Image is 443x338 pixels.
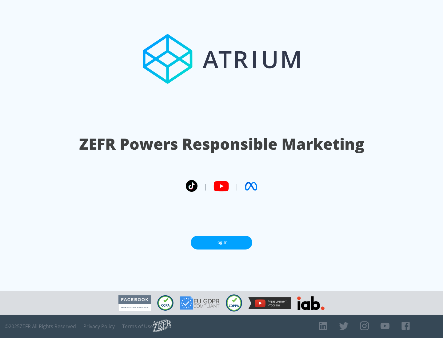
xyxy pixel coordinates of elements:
h1: ZEFR Powers Responsible Marketing [79,133,364,155]
span: | [235,182,239,191]
a: Log In [191,236,252,250]
img: CCPA Compliant [157,295,174,311]
span: | [204,182,207,191]
img: COPPA Compliant [226,294,242,312]
img: Facebook Marketing Partner [118,295,151,311]
img: YouTube Measurement Program [248,297,291,309]
img: GDPR Compliant [180,296,220,310]
img: IAB [297,296,325,310]
a: Terms of Use [122,323,153,329]
span: © 2025 ZEFR All Rights Reserved [5,323,76,329]
a: Privacy Policy [83,323,115,329]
